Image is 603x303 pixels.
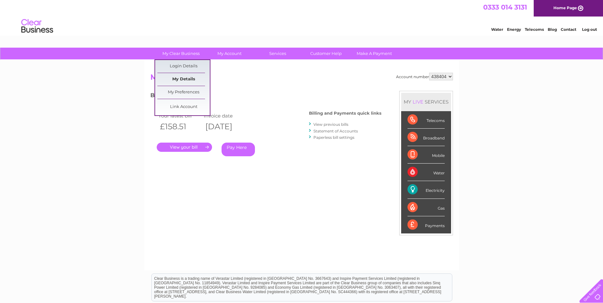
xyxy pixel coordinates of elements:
[408,164,445,181] div: Water
[507,27,521,32] a: Energy
[157,73,210,86] a: My Details
[408,216,445,233] div: Payments
[408,146,445,164] div: Mobile
[300,48,352,59] a: Customer Help
[150,91,381,102] h3: Bills and Payments
[152,3,452,31] div: Clear Business is a trading name of Verastar Limited (registered in [GEOGRAPHIC_DATA] No. 3667643...
[157,86,210,99] a: My Preferences
[222,143,255,156] a: Pay Here
[483,3,527,11] a: 0333 014 3131
[313,122,348,127] a: View previous bills
[548,27,557,32] a: Blog
[408,199,445,216] div: Gas
[491,27,503,32] a: Water
[202,120,248,133] th: [DATE]
[150,73,453,85] h2: My Account
[408,129,445,146] div: Broadband
[408,181,445,199] div: Electricity
[401,93,451,111] div: MY SERVICES
[21,17,53,36] img: logo.png
[157,120,202,133] th: £158.51
[157,60,210,73] a: Login Details
[396,73,453,80] div: Account number
[411,99,425,105] div: LIVE
[313,135,354,140] a: Paperless bill settings
[582,27,597,32] a: Log out
[525,27,544,32] a: Telecoms
[313,129,358,133] a: Statement of Accounts
[157,101,210,113] a: Link Account
[202,111,248,120] td: Invoice date
[309,111,381,116] h4: Billing and Payments quick links
[251,48,304,59] a: Services
[155,48,207,59] a: My Clear Business
[157,143,212,152] a: .
[561,27,576,32] a: Contact
[348,48,401,59] a: Make A Payment
[408,111,445,129] div: Telecoms
[203,48,256,59] a: My Account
